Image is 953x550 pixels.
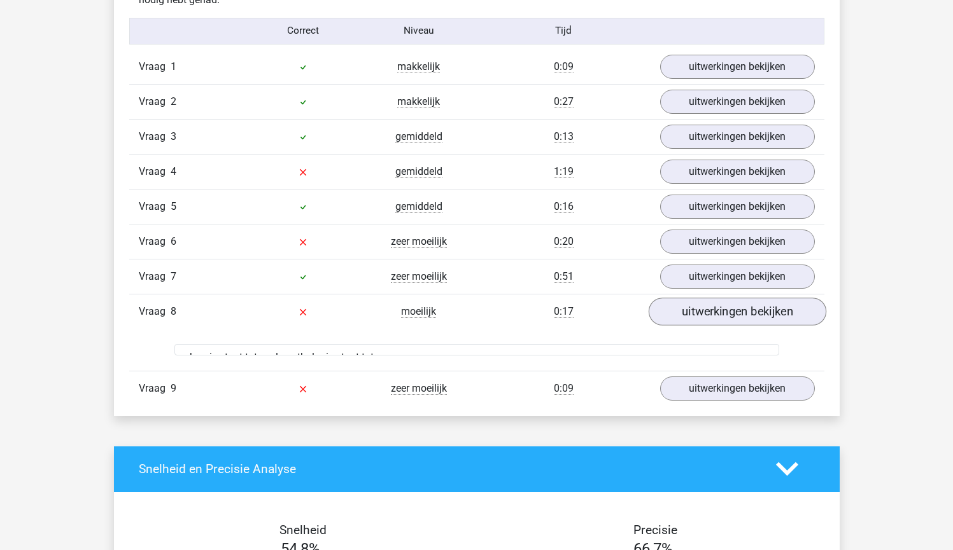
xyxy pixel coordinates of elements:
span: 1 [171,60,176,72]
span: 3 [171,130,176,142]
span: 0:16 [554,200,574,213]
span: 0:09 [554,382,574,395]
h4: Snelheid en Precisie Analyse [139,462,757,476]
span: gemiddeld [395,130,442,143]
span: Vraag [139,199,171,214]
span: Vraag [139,234,171,249]
span: Vraag [139,381,171,396]
span: 0:09 [554,60,574,73]
span: zeer moeilijk [391,270,447,283]
span: 0:51 [554,270,574,283]
span: 9 [171,382,176,394]
span: Vraag [139,164,171,179]
span: 0:13 [554,130,574,143]
span: 8 [171,305,176,317]
a: uitwerkingen bekijken [660,125,815,149]
div: Tijd [476,24,650,38]
div: Niveau [361,24,477,38]
span: gemiddeld [395,200,442,213]
span: 1:19 [554,165,574,178]
a: uitwerkingen bekijken [660,230,815,254]
span: 4 [171,165,176,177]
span: gemiddeld [395,165,442,178]
span: 0:27 [554,95,574,108]
a: uitwerkingen bekijken [660,195,815,219]
span: 5 [171,200,176,212]
span: 0:17 [554,305,574,318]
h4: Precisie [491,523,820,537]
a: uitwerkingen bekijken [660,55,815,79]
div: chemie staat tot ... als pathologie staat tot ... [174,344,779,355]
span: moeilijk [401,305,436,318]
span: makkelijk [397,95,440,108]
span: Vraag [139,59,171,74]
a: uitwerkingen bekijken [660,90,815,114]
span: 0:20 [554,235,574,248]
div: Correct [245,24,361,38]
a: uitwerkingen bekijken [648,298,826,326]
span: Vraag [139,269,171,284]
h4: Snelheid [139,523,467,537]
span: zeer moeilijk [391,382,447,395]
span: zeer moeilijk [391,235,447,248]
span: 7 [171,270,176,282]
span: Vraag [139,129,171,144]
span: Vraag [139,304,171,319]
a: uitwerkingen bekijken [660,265,815,289]
span: Vraag [139,94,171,109]
span: 2 [171,95,176,107]
a: uitwerkingen bekijken [660,160,815,184]
span: makkelijk [397,60,440,73]
span: 6 [171,235,176,247]
a: uitwerkingen bekijken [660,376,815,401]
